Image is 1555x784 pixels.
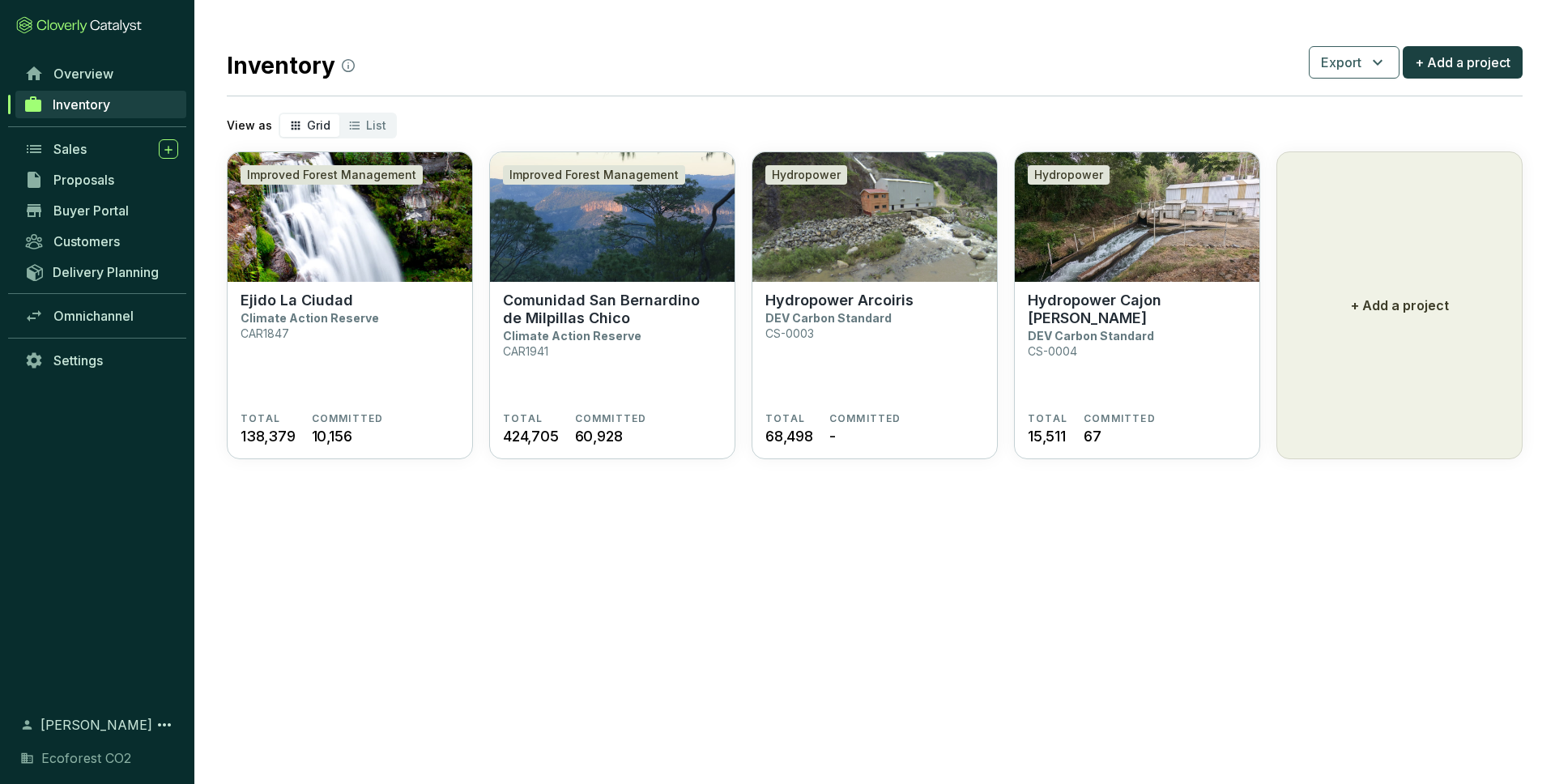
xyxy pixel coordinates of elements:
a: Inventory [15,91,186,118]
a: Overview [16,60,186,87]
span: TOTAL [503,412,543,425]
div: Improved Forest Management [503,165,685,185]
span: TOTAL [765,412,805,425]
span: Settings [53,352,103,369]
button: + Add a project [1276,151,1523,459]
span: Customers [53,233,120,249]
span: COMMITTED [1084,412,1156,425]
span: Delivery Planning [53,264,159,280]
p: CAR1941 [503,344,548,358]
span: COMMITTED [312,412,384,425]
p: Hydropower Cajon [PERSON_NAME] [1028,292,1246,327]
span: + Add a project [1415,53,1510,72]
a: Ejido La CiudadImproved Forest ManagementEjido La CiudadClimate Action ReserveCAR1847TOTAL138,379... [227,151,473,459]
span: Export [1321,53,1361,72]
a: Omnichannel [16,302,186,330]
p: Climate Action Reserve [241,311,379,325]
a: Delivery Planning [16,258,186,285]
span: COMMITTED [829,412,901,425]
span: Proposals [53,172,114,188]
img: Ejido La Ciudad [228,152,472,282]
span: 67 [1084,425,1101,447]
p: Ejido La Ciudad [241,292,353,309]
span: List [366,118,386,132]
p: + Add a project [1351,296,1449,315]
img: Hydropower Arcoiris [752,152,997,282]
p: View as [227,117,272,134]
span: 10,156 [312,425,352,447]
span: Grid [307,118,330,132]
span: [PERSON_NAME] [40,715,152,735]
span: TOTAL [241,412,280,425]
span: - [829,425,836,447]
p: Hydropower Arcoiris [765,292,914,309]
h2: Inventory [227,49,355,83]
p: DEV Carbon Standard [1028,329,1154,343]
span: Overview [53,66,113,82]
p: Comunidad San Bernardino de Milpillas Chico [503,292,722,327]
a: Proposals [16,166,186,194]
p: CS-0004 [1028,344,1077,358]
img: Comunidad San Bernardino de Milpillas Chico [490,152,735,282]
div: Hydropower [1028,165,1110,185]
a: Comunidad San Bernardino de Milpillas ChicoImproved Forest ManagementComunidad San Bernardino de ... [489,151,735,459]
span: 68,498 [765,425,813,447]
a: Hydropower ArcoirisHydropowerHydropower ArcoirisDEV Carbon StandardCS-0003TOTAL68,498COMMITTED- [752,151,998,459]
a: Settings [16,347,186,374]
span: 138,379 [241,425,296,447]
div: Hydropower [765,165,847,185]
span: Ecoforest CO2 [41,748,131,768]
p: DEV Carbon Standard [765,311,892,325]
span: 15,511 [1028,425,1066,447]
div: Improved Forest Management [241,165,423,185]
span: Omnichannel [53,308,134,324]
span: COMMITTED [575,412,647,425]
img: Hydropower Cajon de Peña [1015,152,1259,282]
span: Sales [53,141,87,157]
p: CS-0003 [765,326,814,340]
p: CAR1847 [241,326,289,340]
a: Customers [16,228,186,255]
span: 424,705 [503,425,559,447]
span: 60,928 [575,425,623,447]
span: TOTAL [1028,412,1067,425]
a: Sales [16,135,186,163]
p: Climate Action Reserve [503,329,641,343]
a: Hydropower Cajon de PeñaHydropowerHydropower Cajon [PERSON_NAME]DEV Carbon StandardCS-0004TOTAL15... [1014,151,1260,459]
button: Export [1309,46,1399,79]
button: + Add a project [1403,46,1523,79]
div: segmented control [279,113,397,138]
a: Buyer Portal [16,197,186,224]
span: Buyer Portal [53,202,129,219]
span: Inventory [53,96,110,113]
